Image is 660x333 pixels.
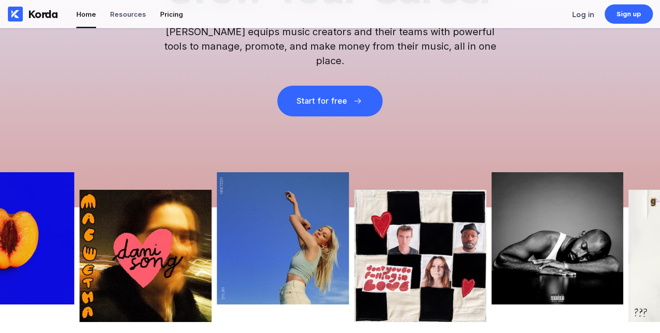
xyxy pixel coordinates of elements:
div: Start for free [297,97,347,105]
img: Picture of the author [354,190,486,322]
h2: [PERSON_NAME] equips music creators and their teams with powerful tools to manage, promote, and m... [163,25,497,68]
button: Start for free [277,86,383,116]
img: Picture of the author [217,172,349,304]
img: Picture of the author [491,172,624,304]
img: Picture of the author [80,190,212,322]
a: Sign up [605,4,653,24]
div: Log in [572,10,594,19]
div: Pricing [160,10,183,18]
div: Korda [28,7,58,21]
div: Home [76,10,96,18]
div: Sign up [617,10,642,18]
div: Resources [110,10,146,18]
